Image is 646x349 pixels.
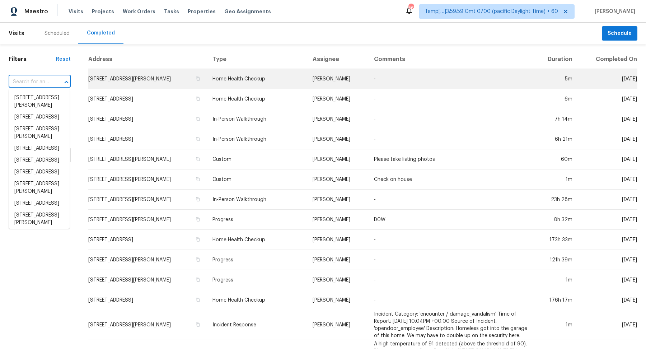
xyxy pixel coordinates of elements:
[207,89,307,109] td: Home Health Checkup
[368,230,533,250] td: -
[307,250,368,270] td: [PERSON_NAME]
[88,50,207,69] th: Address
[195,75,201,82] button: Copy Address
[307,109,368,129] td: [PERSON_NAME]
[578,109,637,129] td: [DATE]
[425,8,558,15] span: Tamp[…]3:59:59 Gmt 0700 (pacific Daylight Time) + 60
[207,210,307,230] td: Progress
[195,216,201,223] button: Copy Address
[533,50,578,69] th: Duration
[9,178,70,197] li: [STREET_ADDRESS][PERSON_NAME]
[69,8,83,15] span: Visits
[368,69,533,89] td: -
[578,210,637,230] td: [DATE]
[578,149,637,169] td: [DATE]
[368,270,533,290] td: -
[195,96,201,102] button: Copy Address
[307,89,368,109] td: [PERSON_NAME]
[188,8,216,15] span: Properties
[9,209,70,229] li: [STREET_ADDRESS][PERSON_NAME]
[207,109,307,129] td: In-Person Walkthrough
[195,297,201,303] button: Copy Address
[9,166,70,178] li: [STREET_ADDRESS]
[207,169,307,190] td: Custom
[307,190,368,210] td: [PERSON_NAME]
[368,290,533,310] td: -
[87,29,115,37] div: Completed
[207,230,307,250] td: Home Health Checkup
[88,89,207,109] td: [STREET_ADDRESS]
[88,169,207,190] td: [STREET_ADDRESS][PERSON_NAME]
[24,8,48,15] span: Maestro
[207,129,307,149] td: In-Person Walkthrough
[307,270,368,290] td: [PERSON_NAME]
[195,256,201,263] button: Copy Address
[56,56,71,63] div: Reset
[307,69,368,89] td: [PERSON_NAME]
[533,169,578,190] td: 1m
[207,290,307,310] td: Home Health Checkup
[533,149,578,169] td: 60m
[578,310,637,340] td: [DATE]
[578,129,637,149] td: [DATE]
[368,109,533,129] td: -
[207,69,307,89] td: Home Health Checkup
[578,190,637,210] td: [DATE]
[578,250,637,270] td: [DATE]
[9,111,70,123] li: [STREET_ADDRESS]
[88,250,207,270] td: [STREET_ADDRESS][PERSON_NAME]
[195,321,201,328] button: Copy Address
[195,176,201,182] button: Copy Address
[195,276,201,283] button: Copy Address
[368,129,533,149] td: -
[123,8,155,15] span: Work Orders
[533,210,578,230] td: 8h 32m
[224,8,271,15] span: Geo Assignments
[207,50,307,69] th: Type
[61,77,71,87] button: Close
[307,230,368,250] td: [PERSON_NAME]
[9,197,70,209] li: [STREET_ADDRESS]
[368,169,533,190] td: Check on house
[88,129,207,149] td: [STREET_ADDRESS]
[533,69,578,89] td: 5m
[578,69,637,89] td: [DATE]
[207,250,307,270] td: Progress
[9,56,56,63] h1: Filters
[307,310,368,340] td: [PERSON_NAME]
[307,50,368,69] th: Assignee
[533,129,578,149] td: 6h 21m
[195,156,201,162] button: Copy Address
[207,149,307,169] td: Custom
[195,116,201,122] button: Copy Address
[88,109,207,129] td: [STREET_ADDRESS]
[578,290,637,310] td: [DATE]
[9,76,51,88] input: Search for an address...
[92,8,114,15] span: Projects
[533,89,578,109] td: 6m
[88,69,207,89] td: [STREET_ADDRESS][PERSON_NAME]
[9,25,24,41] span: Visits
[533,290,578,310] td: 176h 17m
[307,290,368,310] td: [PERSON_NAME]
[533,190,578,210] td: 23h 28m
[578,50,637,69] th: Completed On
[533,109,578,129] td: 7h 14m
[207,190,307,210] td: In-Person Walkthrough
[88,290,207,310] td: [STREET_ADDRESS]
[533,270,578,290] td: 1m
[368,50,533,69] th: Comments
[578,270,637,290] td: [DATE]
[368,250,533,270] td: -
[578,89,637,109] td: [DATE]
[307,129,368,149] td: [PERSON_NAME]
[408,4,413,11] div: 568
[9,154,70,166] li: [STREET_ADDRESS]
[9,143,70,154] li: [STREET_ADDRESS]
[578,169,637,190] td: [DATE]
[592,8,635,15] span: [PERSON_NAME]
[368,210,533,230] td: D0W
[88,190,207,210] td: [STREET_ADDRESS][PERSON_NAME]
[88,310,207,340] td: [STREET_ADDRESS][PERSON_NAME]
[608,29,632,38] span: Schedule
